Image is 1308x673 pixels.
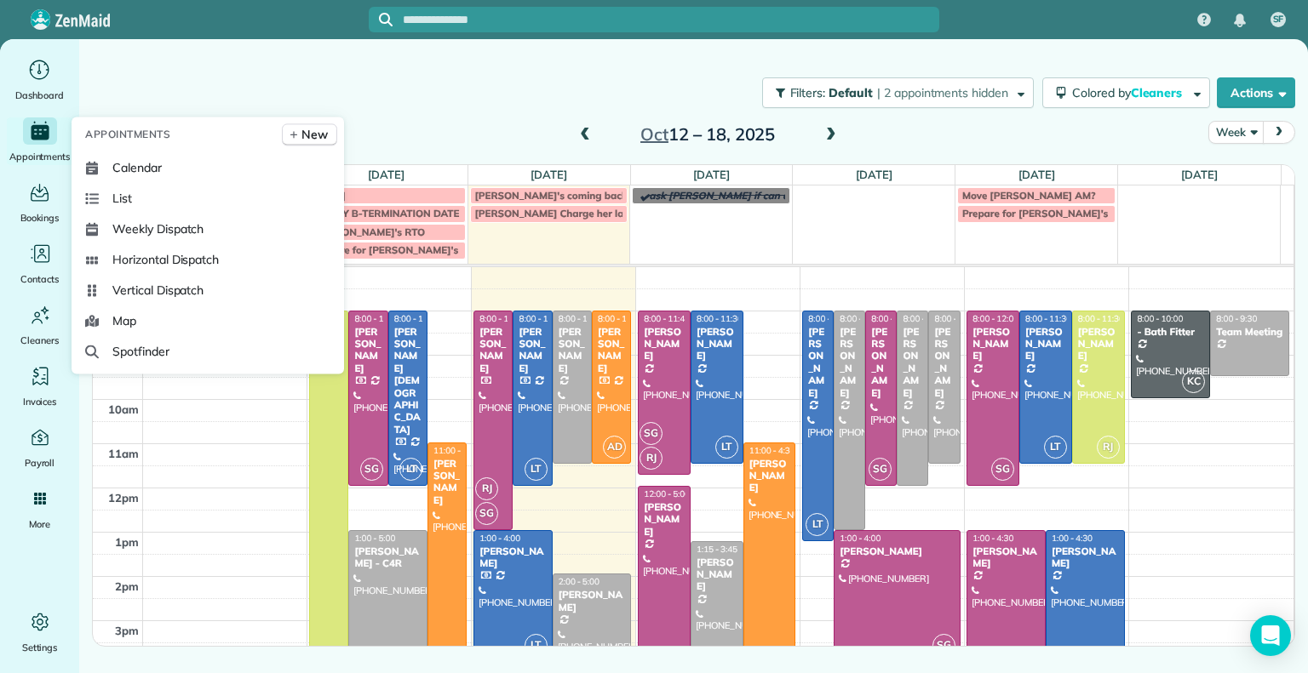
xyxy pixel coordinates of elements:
[7,608,72,656] a: Settings
[696,556,738,593] div: [PERSON_NAME]
[23,393,57,410] span: Invoices
[603,436,626,459] span: AD
[78,152,337,183] a: Calendar
[78,244,337,275] a: Horizontal Dispatch
[525,634,548,657] span: LT
[313,243,485,256] span: Prepare for [PERSON_NAME]'s Bday
[598,313,644,324] span: 8:00 - 11:30
[558,326,587,375] div: [PERSON_NAME]
[749,445,795,456] span: 11:00 - 4:30
[1216,313,1257,324] span: 8:00 - 9:30
[78,275,337,305] a: Vertical Dispatch
[839,326,860,399] div: [PERSON_NAME]
[1025,313,1071,324] span: 8:00 - 11:30
[903,313,949,324] span: 8:00 - 12:00
[433,458,462,507] div: [PERSON_NAME]
[962,189,1095,202] span: Move [PERSON_NAME] AM?
[354,533,395,544] span: 1:00 - 5:00
[972,545,1041,570] div: [PERSON_NAME]
[112,251,219,268] span: Horizontal Dispatch
[479,313,520,324] span: 8:00 - 1:00
[1181,168,1218,181] a: [DATE]
[353,545,422,570] div: [PERSON_NAME] - C4R
[1250,615,1291,656] div: Open Intercom Messenger
[754,77,1034,108] a: Filters: Default | 2 appointments hidden
[1051,545,1120,570] div: [PERSON_NAME]
[112,343,169,360] span: Spotfinder
[479,533,520,544] span: 1:00 - 4:00
[1078,313,1124,324] span: 8:00 - 11:30
[871,313,917,324] span: 8:00 - 12:00
[1052,533,1093,544] span: 1:00 - 4:30
[1137,313,1183,324] span: 8:00 - 10:00
[78,214,337,244] a: Weekly Dispatch
[972,313,1018,324] span: 8:00 - 12:00
[85,126,170,143] span: Appointments
[840,313,881,324] span: 8:00 - 1:00
[640,422,663,445] span: SG
[108,491,139,505] span: 12pm
[1024,326,1067,362] div: [PERSON_NAME]
[829,85,874,100] span: Default
[519,313,565,324] span: 8:00 - 12:00
[20,209,60,226] span: Bookings
[1077,326,1120,362] div: [PERSON_NAME]
[475,502,498,525] span: SG
[696,326,738,362] div: [PERSON_NAME]
[644,488,690,499] span: 12:00 - 5:00
[559,313,605,324] span: 8:00 - 11:30
[78,336,337,367] a: Spotfinder
[972,533,1013,544] span: 1:00 - 4:30
[369,13,393,26] button: Focus search
[1136,326,1205,338] div: - Bath Fitter
[115,535,139,549] span: 1pm
[112,282,204,299] span: Vertical Dispatch
[9,148,71,165] span: Appointments
[25,454,55,471] span: Payroll
[301,126,328,143] span: New
[78,183,337,214] a: List
[640,123,668,145] span: Oct
[972,326,1014,362] div: [PERSON_NAME]
[1263,121,1295,144] button: next
[399,458,422,481] span: LT
[479,326,508,375] div: [PERSON_NAME]
[1044,436,1067,459] span: LT
[643,501,686,538] div: [PERSON_NAME]
[7,117,72,165] a: Appointments
[839,545,955,557] div: [PERSON_NAME]
[790,85,826,100] span: Filters:
[762,77,1034,108] button: Filters: Default | 2 appointments hidden
[902,326,923,399] div: [PERSON_NAME]
[379,13,393,26] svg: Focus search
[112,190,132,207] span: List
[115,624,139,637] span: 3pm
[933,326,955,399] div: [PERSON_NAME]
[601,125,814,144] h2: 12 – 18, 2025
[649,189,813,202] span: ask [PERSON_NAME] if can do AM
[558,589,627,613] div: [PERSON_NAME]
[112,220,204,237] span: Weekly Dispatch
[525,458,548,481] span: LT
[715,436,738,459] span: LT
[108,402,139,416] span: 10am
[640,447,663,470] span: RJ
[1072,85,1188,100] span: Colored by
[1222,2,1258,39] div: Notifications
[353,326,382,375] div: [PERSON_NAME]
[475,477,498,500] span: RJ
[962,207,1151,220] span: Prepare for [PERSON_NAME]'s birthday
[7,179,72,226] a: Bookings
[932,634,955,657] span: SG
[644,313,690,324] span: 8:00 - 11:45
[313,207,460,220] span: KELSEY B-TERMINATION DATE
[433,445,479,456] span: 11:00 - 4:30
[1217,77,1295,108] button: Actions
[368,168,404,181] a: [DATE]
[597,326,626,375] div: [PERSON_NAME]
[7,240,72,288] a: Contacts
[697,544,737,555] span: 1:15 - 3:45
[934,313,980,324] span: 8:00 - 11:30
[7,301,72,349] a: Cleaners
[313,225,425,238] span: [PERSON_NAME]'s RTO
